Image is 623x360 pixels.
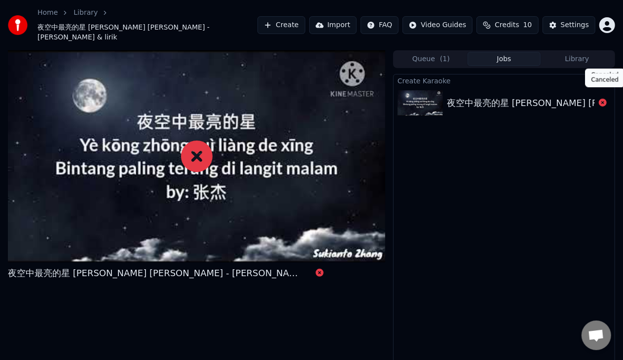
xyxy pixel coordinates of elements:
[541,52,614,66] button: Library
[8,266,304,280] div: 夜空中最亮的星 [PERSON_NAME] [PERSON_NAME] - [PERSON_NAME] & lirik
[37,23,257,42] span: 夜空中最亮的星 [PERSON_NAME] [PERSON_NAME] - [PERSON_NAME] & lirik
[361,16,399,34] button: FAQ
[561,20,589,30] div: Settings
[476,16,538,34] button: Credits10
[582,321,611,350] div: Open chat
[523,20,532,30] span: 10
[257,16,305,34] button: Create
[309,16,357,34] button: Import
[403,16,473,34] button: Video Guides
[8,15,28,35] img: youka
[495,20,519,30] span: Credits
[395,52,468,66] button: Queue
[37,8,257,42] nav: breadcrumb
[468,52,541,66] button: Jobs
[440,54,450,64] span: ( 1 )
[37,8,58,18] a: Home
[394,74,615,86] div: Create Karaoke
[73,8,98,18] a: Library
[543,16,595,34] button: Settings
